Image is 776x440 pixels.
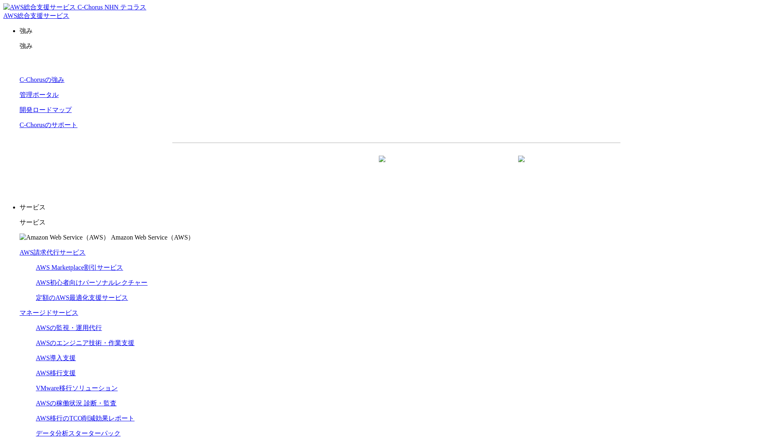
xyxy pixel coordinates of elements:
a: データ分析スターターパック [36,430,121,437]
a: AWSの稼働状況 診断・監査 [36,400,117,407]
a: 定額のAWS最適化支援サービス [36,294,128,301]
img: 矢印 [379,156,385,177]
p: 強み [20,27,773,35]
a: 開発ロードマップ [20,106,72,113]
p: サービス [20,203,773,212]
a: 資料を請求する [261,156,392,176]
a: AWS総合支援サービス C-Chorus NHN テコラスAWS総合支援サービス [3,4,146,19]
p: サービス [20,218,773,227]
a: VMware移行ソリューション [36,385,118,392]
a: マネージドサービス [20,309,78,316]
a: C-Chorusの強み [20,76,64,83]
span: Amazon Web Service（AWS） [111,234,194,241]
img: 矢印 [518,156,525,177]
a: AWSのエンジニア技術・作業支援 [36,339,134,346]
a: 管理ポータル [20,91,59,98]
a: AWS移行のTCO削減効果レポート [36,415,134,422]
a: AWS移行支援 [36,370,76,376]
a: AWS Marketplace割引サービス [36,264,123,271]
a: AWS初心者向けパーソナルレクチャー [36,279,147,286]
img: AWS総合支援サービス C-Chorus [3,3,103,12]
a: AWSの監視・運用代行 [36,324,102,331]
a: まずは相談する [400,156,532,176]
a: C-Chorusのサポート [20,121,77,128]
p: 強み [20,42,773,51]
img: Amazon Web Service（AWS） [20,233,110,242]
a: AWS請求代行サービス [20,249,86,256]
a: AWS導入支援 [36,354,76,361]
